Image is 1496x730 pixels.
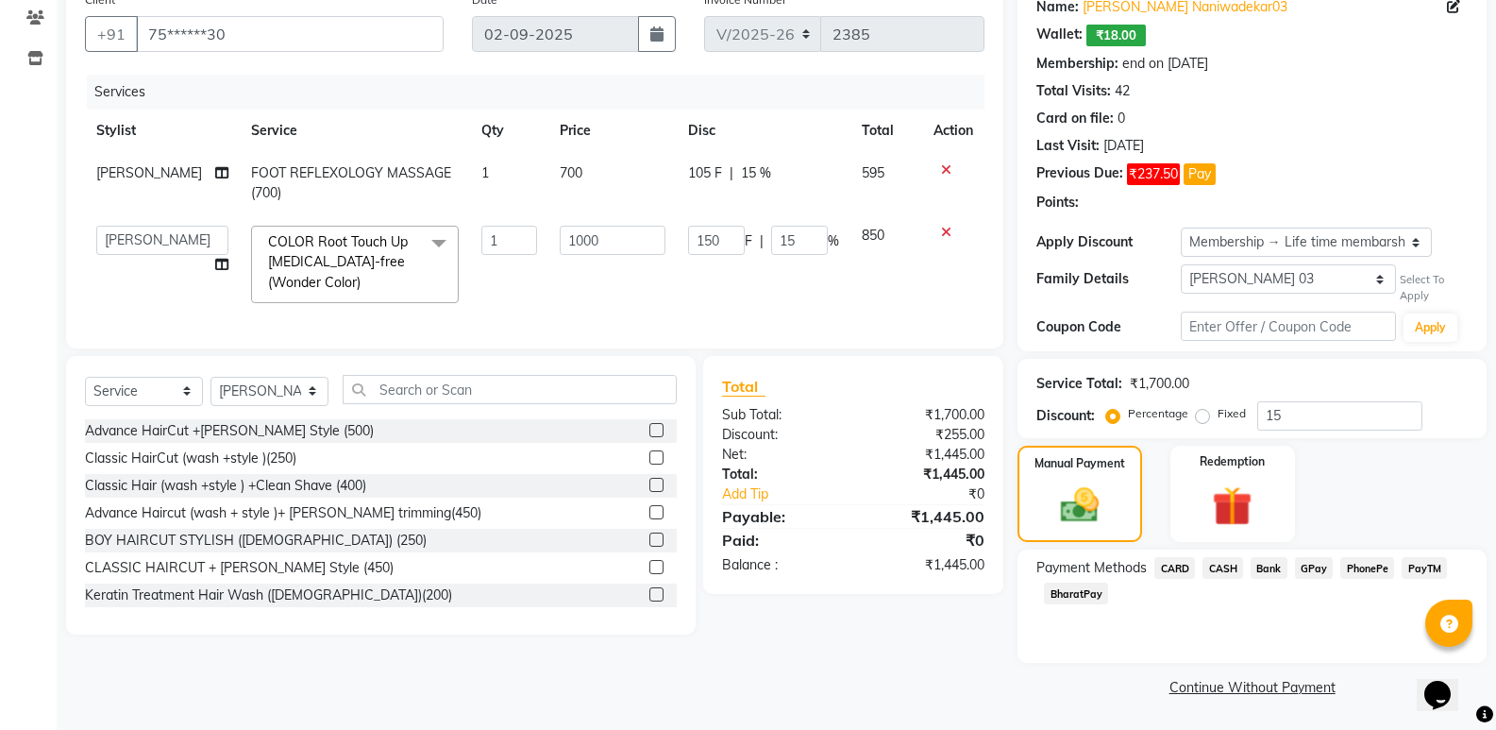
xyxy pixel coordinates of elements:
[1154,557,1195,579] span: CARD
[560,164,582,181] span: 700
[688,163,722,183] span: 105 F
[853,445,999,465] div: ₹1,445.00
[470,110,548,152] th: Qty
[677,110,850,152] th: Disc
[1400,272,1468,304] div: Select To Apply
[1036,317,1180,337] div: Coupon Code
[745,231,752,251] span: F
[1127,163,1180,185] span: ₹237.50
[708,505,853,528] div: Payable:
[251,164,451,201] span: FOOT REFLEXOLOGY MASSAGE (700)
[741,163,771,183] span: 15 %
[760,231,764,251] span: |
[343,375,677,404] input: Search or Scan
[722,377,765,397] span: Total
[548,110,677,152] th: Price
[1086,25,1146,46] span: ₹18.00
[1021,678,1483,698] a: Continue Without Payment
[1036,193,1079,212] div: Points:
[1115,81,1130,101] div: 42
[878,484,999,504] div: ₹0
[708,529,853,552] div: Paid:
[1402,557,1447,579] span: PayTM
[1034,455,1125,472] label: Manual Payment
[708,445,853,465] div: Net:
[1103,136,1144,156] div: [DATE]
[1340,557,1394,579] span: PhonePe
[85,531,427,551] div: BOY HAIRCUT STYLISH ([DEMOGRAPHIC_DATA]) (250)
[85,110,240,152] th: Stylist
[268,233,408,291] span: COLOR Root Touch Up [MEDICAL_DATA]-free (Wonder Color)
[96,164,202,181] span: [PERSON_NAME]
[1036,25,1083,46] div: Wallet:
[1251,557,1287,579] span: Bank
[853,405,999,425] div: ₹1,700.00
[87,75,999,110] div: Services
[730,163,733,183] span: |
[1036,232,1180,252] div: Apply Discount
[862,164,884,181] span: 595
[1036,374,1122,394] div: Service Total:
[240,110,470,152] th: Service
[853,465,999,484] div: ₹1,445.00
[1200,482,1265,532] img: _gift.svg
[85,16,138,52] button: +91
[1218,405,1246,422] label: Fixed
[708,465,853,484] div: Total:
[1130,374,1189,394] div: ₹1,700.00
[1417,654,1477,711] iframe: chat widget
[1044,583,1108,604] span: BharatPay
[853,555,999,575] div: ₹1,445.00
[1118,109,1125,128] div: 0
[853,529,999,552] div: ₹0
[850,110,923,152] th: Total
[1036,109,1114,128] div: Card on file:
[1200,453,1265,470] label: Redemption
[1202,557,1243,579] span: CASH
[85,558,394,578] div: CLASSIC HAIRCUT + [PERSON_NAME] Style (450)
[85,476,366,496] div: Classic Hair (wash +style ) +Clean Shave (400)
[1181,312,1396,341] input: Enter Offer / Coupon Code
[708,425,853,445] div: Discount:
[1128,405,1188,422] label: Percentage
[1049,484,1111,528] img: _cash.svg
[1036,163,1123,185] div: Previous Due:
[85,449,296,468] div: Classic HairCut (wash +style )(250)
[828,231,839,251] span: %
[1295,557,1334,579] span: GPay
[853,425,999,445] div: ₹255.00
[361,274,369,291] a: x
[1036,54,1118,74] div: Membership:
[85,421,374,441] div: Advance HairCut +[PERSON_NAME] Style (500)
[1036,269,1180,289] div: Family Details
[1404,314,1457,342] button: Apply
[136,16,444,52] input: Search by Name/Mobile/Email/Code
[922,110,984,152] th: Action
[1184,163,1216,185] button: Pay
[862,227,884,244] span: 850
[1036,136,1100,156] div: Last Visit:
[853,505,999,528] div: ₹1,445.00
[1036,81,1111,101] div: Total Visits:
[85,503,481,523] div: Advance Haircut (wash + style )+ [PERSON_NAME] trimming(450)
[481,164,489,181] span: 1
[708,405,853,425] div: Sub Total:
[708,484,878,504] a: Add Tip
[708,555,853,575] div: Balance :
[85,586,452,605] div: Keratin Treatment Hair Wash ([DEMOGRAPHIC_DATA])(200)
[1036,406,1095,426] div: Discount:
[1036,558,1147,578] span: Payment Methods
[1122,54,1208,74] div: end on [DATE]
